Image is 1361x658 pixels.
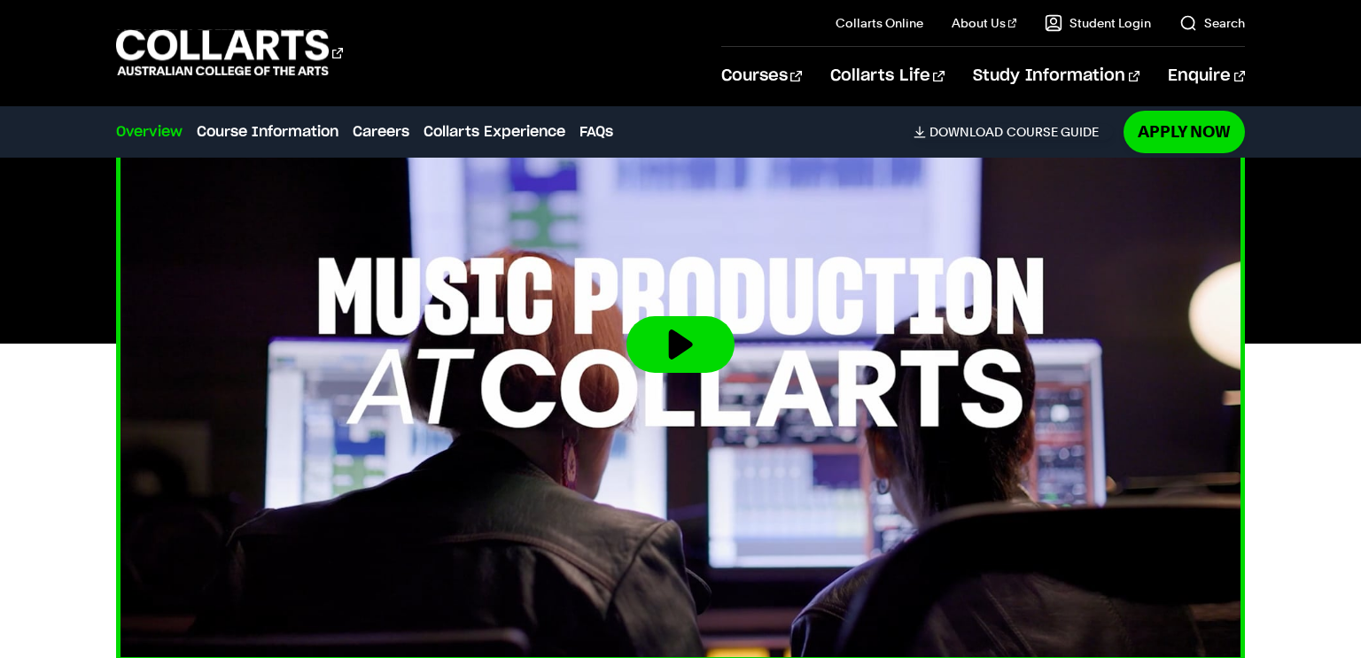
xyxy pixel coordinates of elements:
[1179,14,1245,32] a: Search
[973,47,1139,105] a: Study Information
[721,47,802,105] a: Courses
[836,14,923,32] a: Collarts Online
[929,124,1003,140] span: Download
[197,121,338,143] a: Course Information
[830,47,945,105] a: Collarts Life
[1045,14,1151,32] a: Student Login
[1168,47,1245,105] a: Enquire
[1124,111,1245,152] a: Apply Now
[579,121,613,143] a: FAQs
[914,124,1113,140] a: DownloadCourse Guide
[116,27,343,78] div: Go to homepage
[116,121,183,143] a: Overview
[353,121,409,143] a: Careers
[952,14,1017,32] a: About Us
[424,121,565,143] a: Collarts Experience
